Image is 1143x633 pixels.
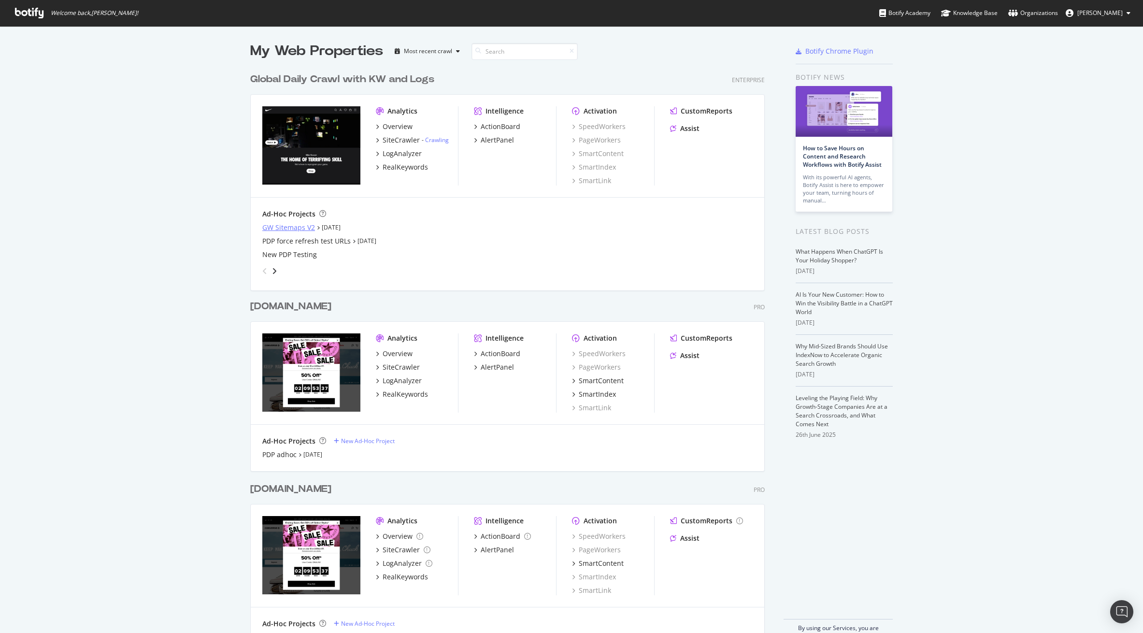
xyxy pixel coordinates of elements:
a: New Ad-Hoc Project [334,619,395,628]
div: SmartContent [579,376,624,386]
div: CustomReports [681,333,732,343]
div: Activation [584,106,617,116]
a: ActionBoard [474,349,520,359]
button: [PERSON_NAME] [1058,5,1138,21]
div: - [422,136,449,144]
a: PDP adhoc [262,450,297,460]
span: Edward Turner [1077,9,1123,17]
a: AlertPanel [474,362,514,372]
a: New Ad-Hoc Project [334,437,395,445]
a: CustomReports [670,106,732,116]
span: Welcome back, [PERSON_NAME] ! [51,9,138,17]
div: LogAnalyzer [383,149,422,158]
div: Assist [680,351,700,360]
div: Overview [383,532,413,541]
div: Ad-Hoc Projects [262,619,315,629]
a: Assist [670,124,700,133]
div: Analytics [387,333,417,343]
div: CustomReports [681,106,732,116]
div: PageWorkers [572,135,621,145]
div: Global Daily Crawl with KW and Logs [250,72,434,86]
div: PDP force refresh test URLs [262,236,351,246]
a: [DOMAIN_NAME] [250,482,335,496]
input: Search [471,43,578,60]
div: Intelligence [486,333,524,343]
div: Overview [383,349,413,359]
a: SmartLink [572,176,611,186]
a: [DOMAIN_NAME] [250,300,335,314]
div: 26th June 2025 [796,431,893,439]
div: RealKeywords [383,162,428,172]
a: AlertPanel [474,135,514,145]
div: AlertPanel [481,135,514,145]
a: SmartLink [572,586,611,595]
a: Why Mid-Sized Brands Should Use IndexNow to Accelerate Organic Search Growth [796,342,888,368]
div: angle-left [258,263,271,279]
div: Botify Chrome Plugin [805,46,873,56]
div: CustomReports [681,516,732,526]
a: SmartIndex [572,162,616,172]
div: SiteCrawler [383,135,420,145]
a: GW Sitemaps V2 [262,223,315,232]
img: conversedataimport.com [262,516,360,594]
a: LogAnalyzer [376,149,422,158]
div: New Ad-Hoc Project [341,437,395,445]
a: SmartIndex [572,572,616,582]
a: CustomReports [670,516,743,526]
div: Open Intercom Messenger [1110,600,1133,623]
a: ActionBoard [474,532,531,541]
a: SmartIndex [572,389,616,399]
div: RealKeywords [383,389,428,399]
div: Organizations [1008,8,1058,18]
a: SmartLink [572,403,611,413]
div: Overview [383,122,413,131]
a: LogAnalyzer [376,559,432,568]
div: [DOMAIN_NAME] [250,482,331,496]
a: SmartContent [572,149,624,158]
img: nike.com [262,106,360,185]
div: Pro [754,303,765,311]
div: Latest Blog Posts [796,226,893,237]
a: SiteCrawler- Crawling [376,135,449,145]
a: AI Is Your New Customer: How to Win the Visibility Battle in a ChatGPT World [796,290,893,316]
a: CustomReports [670,333,732,343]
div: [DATE] [796,318,893,327]
div: Activation [584,516,617,526]
a: Overview [376,122,413,131]
a: Overview [376,349,413,359]
a: LogAnalyzer [376,376,422,386]
div: AlertPanel [481,362,514,372]
a: SpeedWorkers [572,349,626,359]
a: SpeedWorkers [572,122,626,131]
div: Activation [584,333,617,343]
a: PageWorkers [572,545,621,555]
div: LogAnalyzer [383,559,422,568]
div: Analytics [387,106,417,116]
div: Assist [680,124,700,133]
a: SiteCrawler [376,545,430,555]
a: [DATE] [357,237,376,245]
div: Enterprise [732,76,765,84]
div: SiteCrawler [383,362,420,372]
div: Ad-Hoc Projects [262,436,315,446]
a: SiteCrawler [376,362,420,372]
a: SpeedWorkers [572,532,626,541]
div: ActionBoard [481,349,520,359]
a: What Happens When ChatGPT Is Your Holiday Shopper? [796,247,883,264]
div: PageWorkers [572,362,621,372]
a: Crawling [425,136,449,144]
div: Assist [680,533,700,543]
a: New PDP Testing [262,250,317,259]
div: Pro [754,486,765,494]
div: SmartContent [579,559,624,568]
a: RealKeywords [376,389,428,399]
img: How to Save Hours on Content and Research Workflows with Botify Assist [796,86,892,137]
